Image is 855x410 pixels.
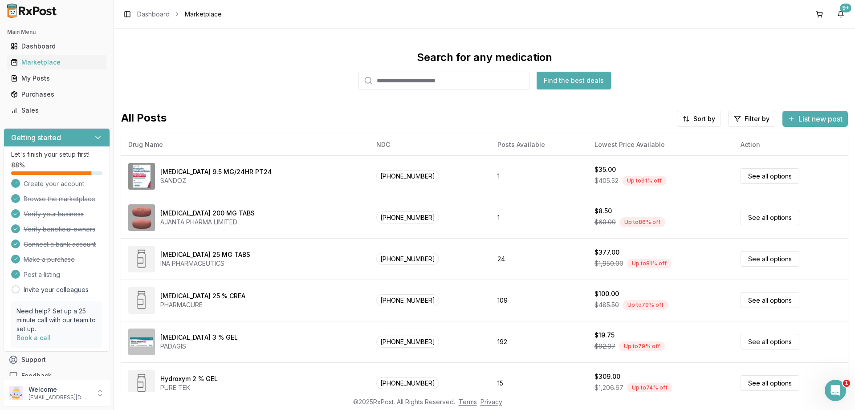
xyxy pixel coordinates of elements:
span: Feedback [21,371,52,380]
div: $309.00 [594,372,620,381]
a: My Posts [7,70,106,86]
div: Up to 79 % off [619,341,665,351]
span: $485.50 [594,300,619,309]
button: Find the best deals [537,72,611,89]
img: Diclofenac Sodium 3 % GEL [128,329,155,355]
button: Marketplace [4,55,110,69]
p: [EMAIL_ADDRESS][DOMAIN_NAME] [28,394,90,401]
a: Purchases [7,86,106,102]
p: Welcome [28,385,90,394]
img: RxPost Logo [4,4,61,18]
td: 24 [490,238,587,280]
img: Entacapone 200 MG TABS [128,204,155,231]
button: Sales [4,103,110,118]
a: Marketplace [7,54,106,70]
span: Create your account [24,179,84,188]
span: [PHONE_NUMBER] [376,211,439,223]
div: Search for any medication [417,50,552,65]
div: Up to 81 % off [627,259,672,268]
div: [MEDICAL_DATA] 25 MG TABS [160,250,250,259]
span: List new post [798,114,843,124]
a: Dashboard [137,10,170,19]
div: AJANTA PHARMA LIMITED [160,218,255,227]
div: SANDOZ [160,176,272,185]
nav: breadcrumb [137,10,222,19]
div: 9+ [840,4,851,12]
div: Marketplace [11,58,103,67]
span: $60.00 [594,218,616,227]
img: User avatar [9,386,23,400]
span: Browse the marketplace [24,195,95,203]
div: PADAGIS [160,342,238,351]
td: 192 [490,321,587,362]
td: 109 [490,280,587,321]
div: [MEDICAL_DATA] 3 % GEL [160,333,238,342]
span: Verify your business [24,210,84,219]
div: $377.00 [594,248,619,257]
a: Terms [459,398,477,406]
span: [PHONE_NUMBER] [376,336,439,348]
a: See all options [741,334,799,349]
button: Purchases [4,87,110,101]
span: 1 [843,380,850,387]
span: [PHONE_NUMBER] [376,170,439,182]
div: Hydroxym 2 % GEL [160,374,218,383]
p: Let's finish your setup first! [11,150,102,159]
span: All Posts [121,111,167,127]
div: Up to 79 % off [623,300,668,310]
a: Book a call [16,334,51,341]
td: 1 [490,155,587,197]
a: See all options [741,168,799,184]
td: 1 [490,197,587,238]
a: Dashboard [7,38,106,54]
iframe: Intercom live chat [825,380,846,401]
p: Need help? Set up a 25 minute call with our team to set up. [16,307,97,333]
th: Action [733,134,848,155]
th: NDC [369,134,490,155]
a: See all options [741,251,799,267]
a: Privacy [480,398,502,406]
div: $19.75 [594,331,615,340]
button: My Posts [4,71,110,85]
th: Drug Name [121,134,369,155]
div: [MEDICAL_DATA] 25 % CREA [160,292,245,300]
span: Filter by [745,114,769,123]
div: My Posts [11,74,103,83]
a: See all options [741,292,799,308]
button: List new post [782,111,848,127]
button: Dashboard [4,39,110,53]
a: Sales [7,102,106,118]
img: Rivastigmine 9.5 MG/24HR PT24 [128,163,155,190]
a: List new post [782,115,848,124]
div: PURE TEK [160,383,218,392]
button: Sort by [677,111,721,127]
button: 9+ [834,7,848,21]
div: INA PHARMACEUTICS [160,259,250,268]
span: $1,206.67 [594,383,623,392]
a: Invite your colleagues [24,285,89,294]
span: Connect a bank account [24,240,96,249]
div: $35.00 [594,165,616,174]
h2: Main Menu [7,28,106,36]
a: See all options [741,375,799,391]
span: [PHONE_NUMBER] [376,294,439,306]
h3: Getting started [11,132,61,143]
span: $1,950.00 [594,259,623,268]
th: Posts Available [490,134,587,155]
div: $8.50 [594,207,612,215]
img: Diclofenac Potassium 25 MG TABS [128,246,155,272]
div: Up to 86 % off [619,217,665,227]
td: 15 [490,362,587,404]
a: See all options [741,210,799,225]
img: Hydroxym 2 % GEL [128,370,155,397]
img: Methyl Salicylate 25 % CREA [128,287,155,314]
div: Up to 91 % off [622,176,667,186]
button: Filter by [728,111,775,127]
span: 88 % [11,161,25,170]
div: PHARMACURE [160,300,245,309]
button: Support [4,352,110,368]
div: [MEDICAL_DATA] 9.5 MG/24HR PT24 [160,167,272,176]
span: Sort by [693,114,715,123]
span: Make a purchase [24,255,75,264]
span: [PHONE_NUMBER] [376,253,439,265]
